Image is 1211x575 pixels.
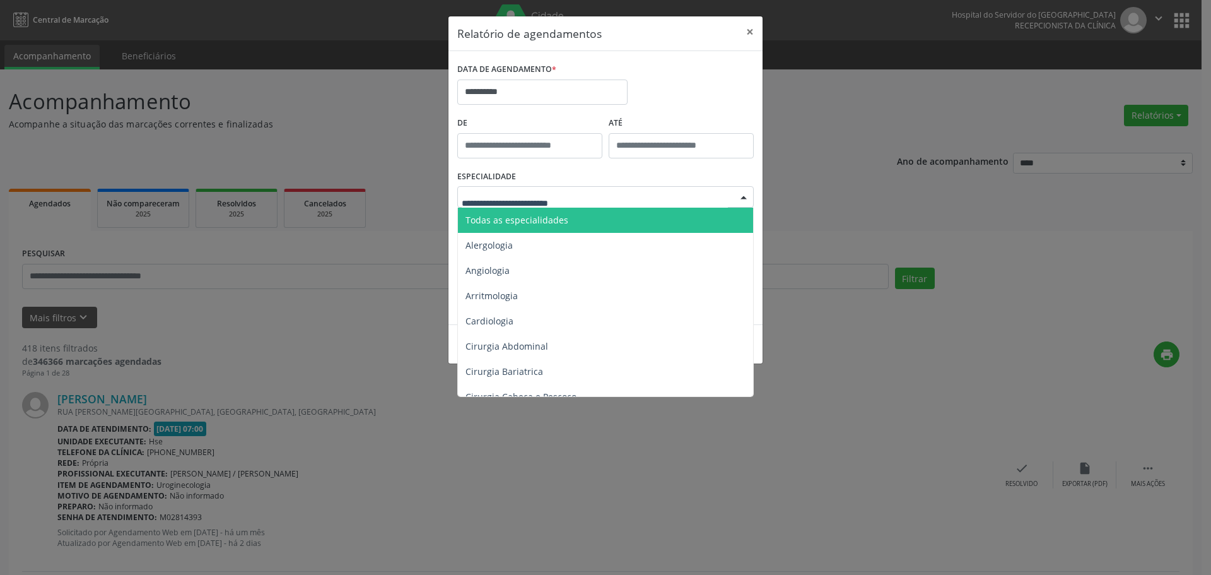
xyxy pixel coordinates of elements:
[609,114,754,133] label: ATÉ
[465,315,513,327] span: Cardiologia
[457,60,556,80] label: DATA DE AGENDAMENTO
[465,290,518,302] span: Arritmologia
[457,25,602,42] h5: Relatório de agendamentos
[457,114,602,133] label: De
[465,391,576,403] span: Cirurgia Cabeça e Pescoço
[457,167,516,187] label: ESPECIALIDADE
[465,239,513,251] span: Alergologia
[737,16,763,47] button: Close
[465,365,543,377] span: Cirurgia Bariatrica
[465,214,568,226] span: Todas as especialidades
[465,264,510,276] span: Angiologia
[465,340,548,352] span: Cirurgia Abdominal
